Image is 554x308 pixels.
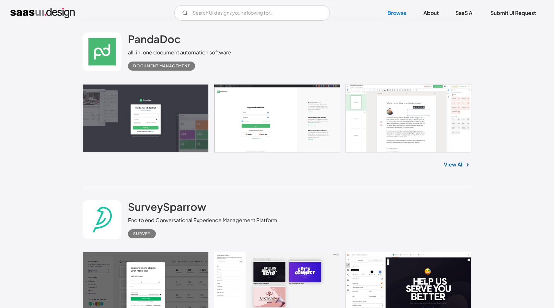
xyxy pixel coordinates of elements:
a: SurveySparrow [128,200,206,216]
h2: PandaDoc [128,32,180,45]
div: Document Management [133,62,190,70]
input: Search UI designs you're looking for... [174,5,330,21]
a: PandaDoc [128,32,180,49]
form: Email Form [174,5,330,21]
a: View All [444,161,464,168]
div: Survey [133,230,151,238]
a: About [416,6,446,20]
a: Submit UI Request [483,6,544,20]
div: all-in-one document automation software [128,49,231,56]
h2: SurveySparrow [128,200,206,213]
div: End to end Conversational Experience Management Platform [128,216,277,224]
a: Browse [380,6,414,20]
a: SaaS Ai [448,6,481,20]
a: home [10,8,75,18]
